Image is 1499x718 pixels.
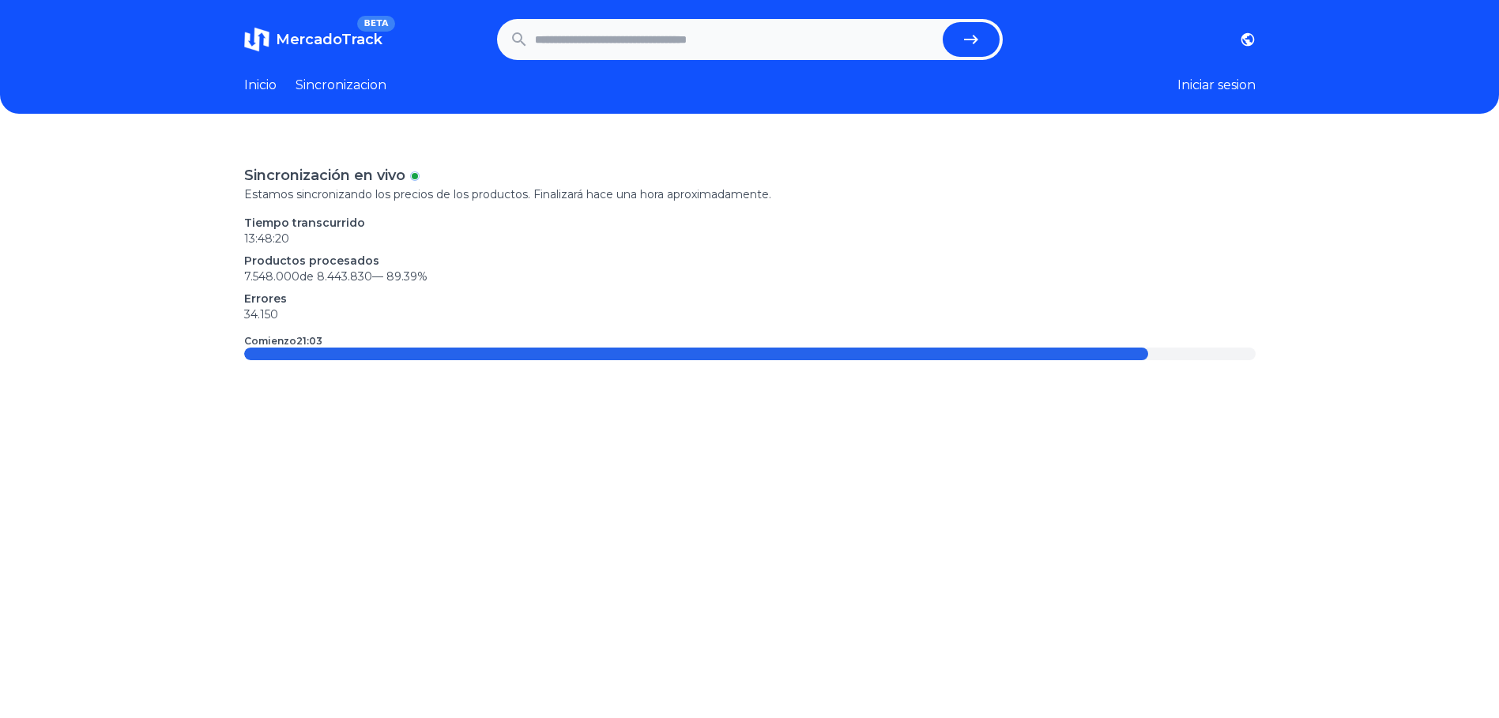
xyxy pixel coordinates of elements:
a: Sincronizacion [296,76,386,95]
p: Comienzo [244,335,322,348]
p: 34.150 [244,306,1256,322]
span: BETA [357,16,394,32]
p: 7.548.000 de 8.443.830 — [244,269,1256,284]
p: Errores [244,291,1256,306]
p: Productos procesados [244,253,1256,269]
img: MercadoTrack [244,27,269,52]
p: Estamos sincronizando los precios de los productos. Finalizará hace una hora aproximadamente. [244,186,1256,202]
span: MercadoTrack [276,31,382,48]
time: 21:03 [296,335,322,347]
p: Sincronización en vivo [244,164,405,186]
span: 89.39 % [386,269,427,284]
a: Inicio [244,76,277,95]
p: Tiempo transcurrido [244,215,1256,231]
a: MercadoTrackBETA [244,27,382,52]
time: 13:48:20 [244,231,289,246]
button: Iniciar sesion [1177,76,1256,95]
